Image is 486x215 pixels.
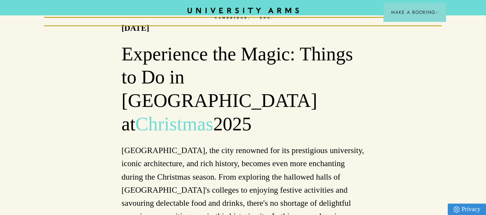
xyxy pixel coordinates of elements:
img: Arrow icon [435,11,438,14]
img: Privacy [453,206,459,213]
a: Home [187,8,299,20]
p: [DATE] [121,22,149,35]
button: Make a BookingArrow icon [383,3,446,22]
a: Privacy [448,203,486,215]
span: Make a Booking [391,9,438,16]
a: Christmas [135,113,213,135]
h2: Experience the Magic: Things to Do in [GEOGRAPHIC_DATA] at 2025 [121,43,365,137]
